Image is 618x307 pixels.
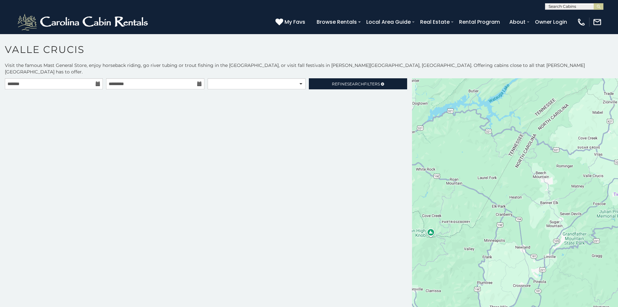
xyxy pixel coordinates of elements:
a: My Favs [275,18,307,26]
img: White-1-2.png [16,12,151,32]
span: My Favs [285,18,305,26]
a: Real Estate [417,16,453,28]
img: phone-regular-white.png [577,18,586,27]
a: About [506,16,529,28]
a: RefineSearchFilters [309,78,407,89]
img: mail-regular-white.png [593,18,602,27]
span: Refine Filters [332,82,380,86]
a: Local Area Guide [363,16,414,28]
a: Browse Rentals [313,16,360,28]
a: Owner Login [532,16,570,28]
a: Rental Program [456,16,503,28]
span: Search [347,82,364,86]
